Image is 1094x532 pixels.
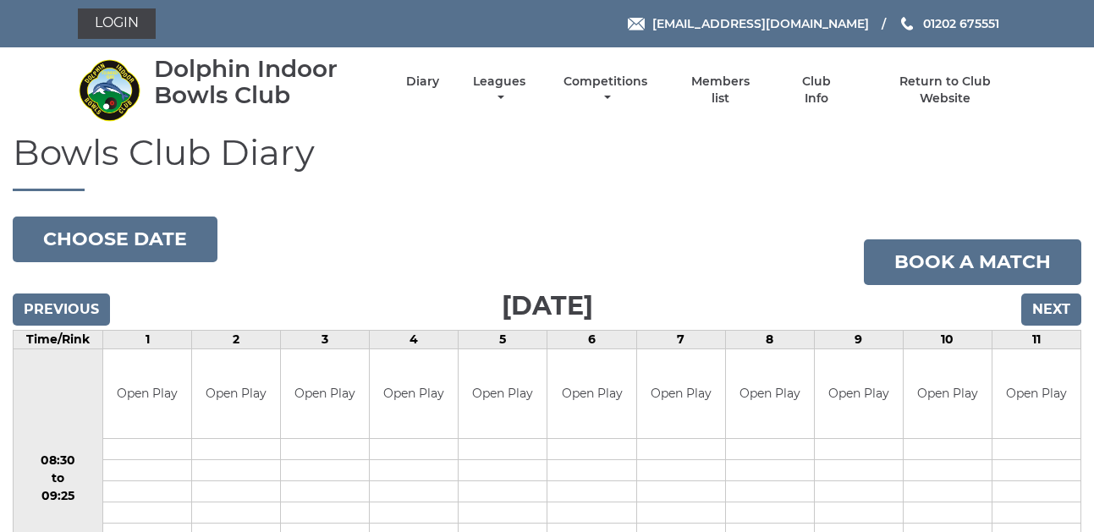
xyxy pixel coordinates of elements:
td: 6 [547,331,636,349]
td: Open Play [281,349,369,438]
img: Dolphin Indoor Bowls Club [78,58,141,122]
a: Competitions [560,74,652,107]
td: 4 [370,331,459,349]
input: Previous [13,293,110,326]
span: 01202 675551 [923,16,999,31]
td: Open Play [459,349,547,438]
td: Open Play [370,349,458,438]
td: 9 [814,331,903,349]
img: Phone us [901,17,913,30]
a: Club Info [789,74,844,107]
td: Open Play [547,349,635,438]
td: Open Play [637,349,725,438]
td: 10 [903,331,992,349]
td: 7 [636,331,725,349]
td: Open Play [726,349,814,438]
div: Dolphin Indoor Bowls Club [154,56,377,108]
h1: Bowls Club Diary [13,133,1081,191]
td: Open Play [192,349,280,438]
td: 2 [192,331,281,349]
td: Open Play [815,349,903,438]
td: Open Play [992,349,1080,438]
td: Open Play [904,349,992,438]
a: Book a match [864,239,1081,285]
a: Email [EMAIL_ADDRESS][DOMAIN_NAME] [628,14,869,33]
a: Login [78,8,156,39]
input: Next [1021,293,1081,326]
td: 5 [459,331,547,349]
td: Open Play [103,349,191,438]
a: Members list [681,74,759,107]
a: Phone us 01202 675551 [899,14,999,33]
button: Choose date [13,217,217,262]
a: Leagues [469,74,530,107]
td: 8 [725,331,814,349]
td: 11 [992,331,1080,349]
a: Return to Club Website [873,74,1016,107]
td: Time/Rink [14,331,103,349]
img: Email [628,18,645,30]
td: 1 [103,331,192,349]
a: Diary [406,74,439,90]
span: [EMAIL_ADDRESS][DOMAIN_NAME] [652,16,869,31]
td: 3 [281,331,370,349]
